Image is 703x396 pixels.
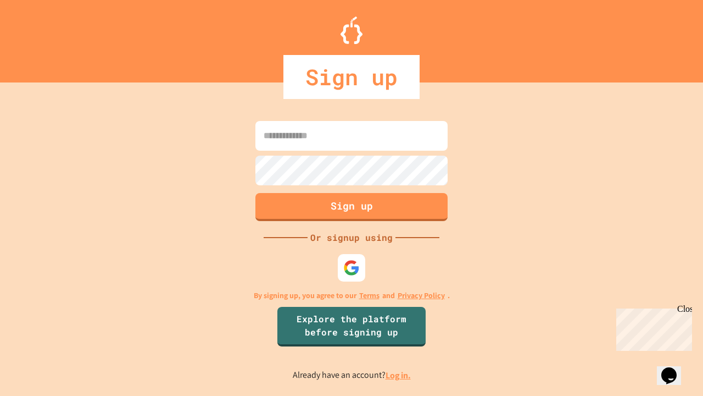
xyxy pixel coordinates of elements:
[359,290,380,301] a: Terms
[398,290,445,301] a: Privacy Policy
[283,55,420,99] div: Sign up
[255,193,448,221] button: Sign up
[612,304,692,351] iframe: chat widget
[386,370,411,381] a: Log in.
[343,260,360,276] img: google-icon.svg
[293,369,411,382] p: Already have an account?
[341,16,362,44] img: Logo.svg
[277,307,426,346] a: Explore the platform before signing up
[4,4,76,70] div: Chat with us now!Close
[657,352,692,385] iframe: chat widget
[308,231,395,244] div: Or signup using
[254,290,450,301] p: By signing up, you agree to our and .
